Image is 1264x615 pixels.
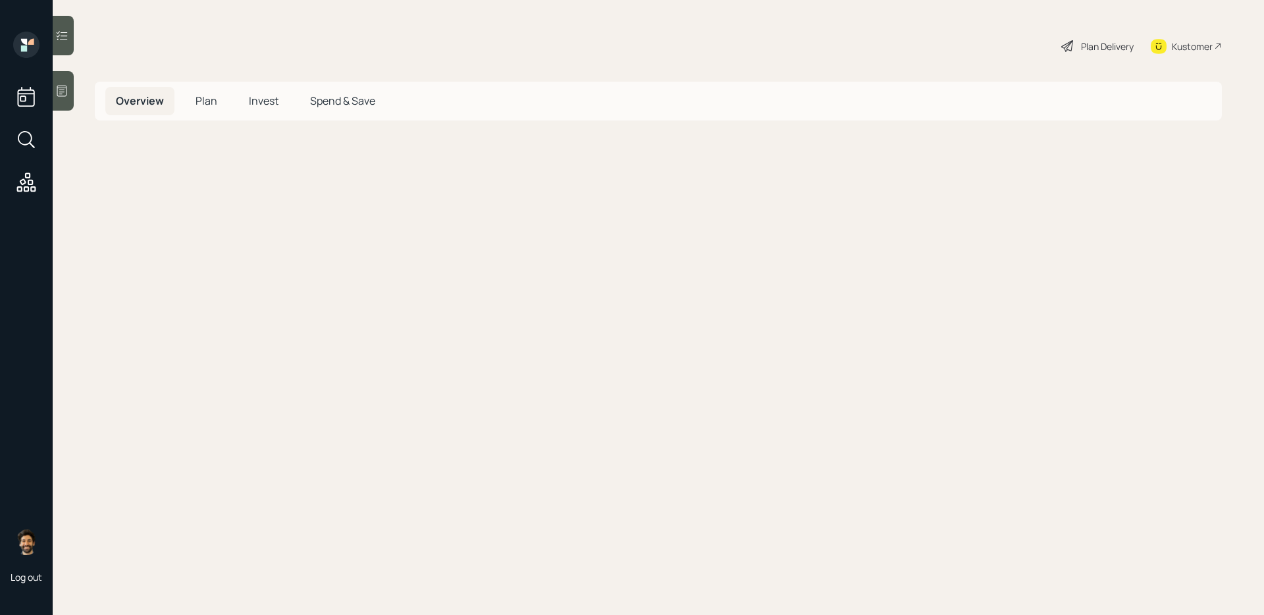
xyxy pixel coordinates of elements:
[11,571,42,583] div: Log out
[310,94,375,108] span: Spend & Save
[1172,40,1213,53] div: Kustomer
[196,94,217,108] span: Plan
[116,94,164,108] span: Overview
[249,94,278,108] span: Invest
[1081,40,1134,53] div: Plan Delivery
[13,529,39,555] img: eric-schwartz-headshot.png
